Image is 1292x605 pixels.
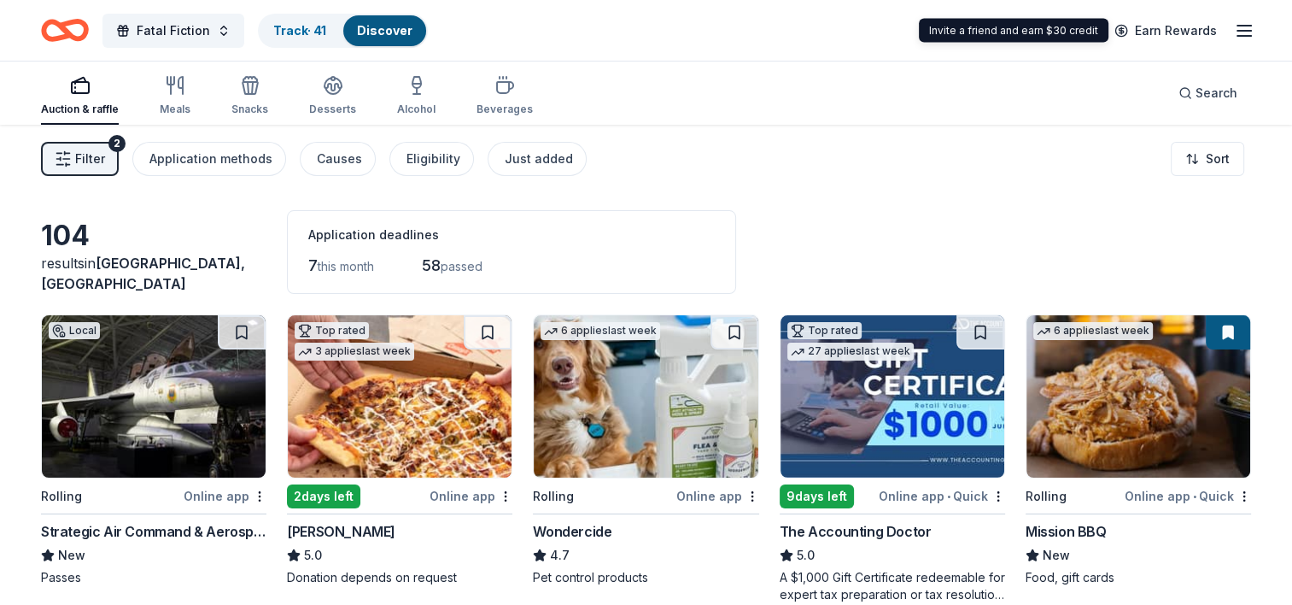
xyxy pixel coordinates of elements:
[541,322,660,340] div: 6 applies last week
[287,521,395,542] div: [PERSON_NAME]
[149,149,272,169] div: Application methods
[102,14,244,48] button: Fatal Fiction
[397,68,436,125] button: Alcohol
[288,315,512,478] img: Image for Casey's
[1193,490,1196,503] span: •
[258,14,428,48] button: Track· 41Discover
[132,142,286,176] button: Application methods
[42,315,266,478] img: Image for Strategic Air Command & Aerospace Museum
[41,68,119,125] button: Auction & raffle
[41,255,245,292] span: in
[1026,486,1067,507] div: Rolling
[797,545,815,566] span: 5.0
[41,255,245,292] span: [GEOGRAPHIC_DATA], [GEOGRAPHIC_DATA]
[780,314,1005,603] a: Image for The Accounting DoctorTop rated27 applieslast week9days leftOnline app•QuickThe Accounti...
[273,23,326,38] a: Track· 41
[184,485,266,507] div: Online app
[476,68,533,125] button: Beverages
[780,521,932,542] div: The Accounting Doctor
[919,19,1108,43] div: Invite a friend and earn $30 credit
[287,569,512,586] div: Donation depends on request
[160,68,190,125] button: Meals
[318,259,374,273] span: this month
[441,259,482,273] span: passed
[49,322,100,339] div: Local
[1206,149,1230,169] span: Sort
[300,142,376,176] button: Causes
[430,485,512,507] div: Online app
[533,486,574,507] div: Rolling
[1026,521,1107,542] div: Mission BBQ
[534,315,757,478] img: Image for Wondercide
[75,149,105,169] span: Filter
[231,68,268,125] button: Snacks
[676,485,759,507] div: Online app
[308,225,715,245] div: Application deadlines
[947,490,950,503] span: •
[1033,322,1153,340] div: 6 applies last week
[309,103,356,116] div: Desserts
[406,149,460,169] div: Eligibility
[533,521,611,542] div: Wondercide
[533,314,758,586] a: Image for Wondercide6 applieslast weekRollingOnline appWondercide4.7Pet control products
[389,142,474,176] button: Eligibility
[1125,485,1251,507] div: Online app Quick
[160,103,190,116] div: Meals
[317,149,362,169] div: Causes
[41,314,266,586] a: Image for Strategic Air Command & Aerospace MuseumLocalRollingOnline appStrategic Air Command & A...
[1026,314,1251,586] a: Image for Mission BBQ6 applieslast weekRollingOnline app•QuickMission BBQNewFood, gift cards
[231,103,268,116] div: Snacks
[787,343,914,361] div: 27 applies last week
[1026,315,1250,478] img: Image for Mission BBQ
[309,68,356,125] button: Desserts
[1026,569,1251,586] div: Food, gift cards
[41,10,89,50] a: Home
[1165,76,1251,110] button: Search
[295,322,369,339] div: Top rated
[787,322,862,339] div: Top rated
[1104,15,1227,46] a: Earn Rewards
[488,142,587,176] button: Just added
[879,485,1005,507] div: Online app Quick
[505,149,573,169] div: Just added
[41,486,82,507] div: Rolling
[287,314,512,586] a: Image for Casey'sTop rated3 applieslast week2days leftOnline app[PERSON_NAME]5.0Donation depends ...
[108,135,126,152] div: 2
[780,485,854,508] div: 9 days left
[41,142,119,176] button: Filter2
[287,485,360,508] div: 2 days left
[533,569,758,586] div: Pet control products
[41,521,266,542] div: Strategic Air Command & Aerospace Museum
[58,545,85,566] span: New
[308,256,318,274] span: 7
[137,21,210,41] span: Fatal Fiction
[41,103,119,116] div: Auction & raffle
[1196,83,1237,103] span: Search
[295,343,414,361] div: 3 applies last week
[41,569,266,586] div: Passes
[41,253,266,294] div: results
[550,545,570,566] span: 4.7
[397,103,436,116] div: Alcohol
[476,103,533,116] div: Beverages
[304,545,322,566] span: 5.0
[780,315,1004,478] img: Image for The Accounting Doctor
[357,23,412,38] a: Discover
[780,569,1005,603] div: A $1,000 Gift Certificate redeemable for expert tax preparation or tax resolution services—recipi...
[1171,142,1244,176] button: Sort
[41,219,266,253] div: 104
[422,256,441,274] span: 58
[1043,545,1070,566] span: New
